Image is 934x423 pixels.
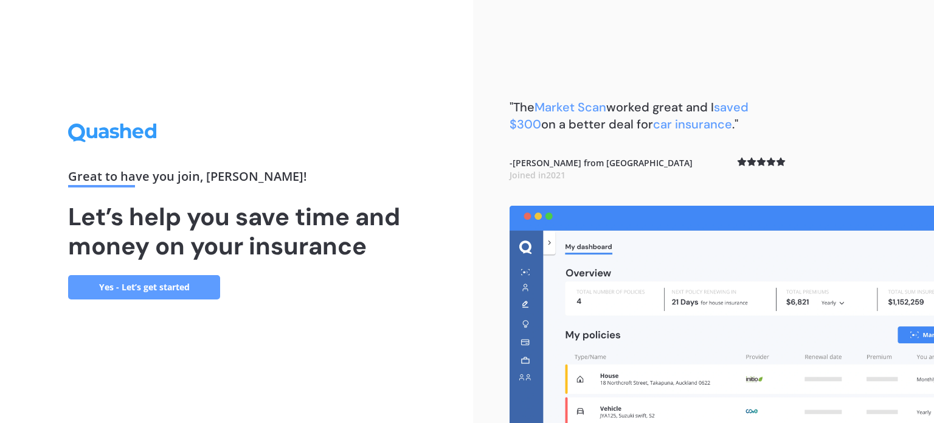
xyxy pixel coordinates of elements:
b: - [PERSON_NAME] from [GEOGRAPHIC_DATA] [510,157,693,181]
div: Great to have you join , [PERSON_NAME] ! [68,170,405,187]
h1: Let’s help you save time and money on your insurance [68,202,405,260]
span: Market Scan [534,99,606,115]
a: Yes - Let’s get started [68,275,220,299]
span: car insurance [653,116,732,132]
span: Joined in 2021 [510,169,566,181]
img: dashboard.webp [510,206,934,423]
b: "The worked great and I on a better deal for ." [510,99,749,132]
span: saved $300 [510,99,749,132]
